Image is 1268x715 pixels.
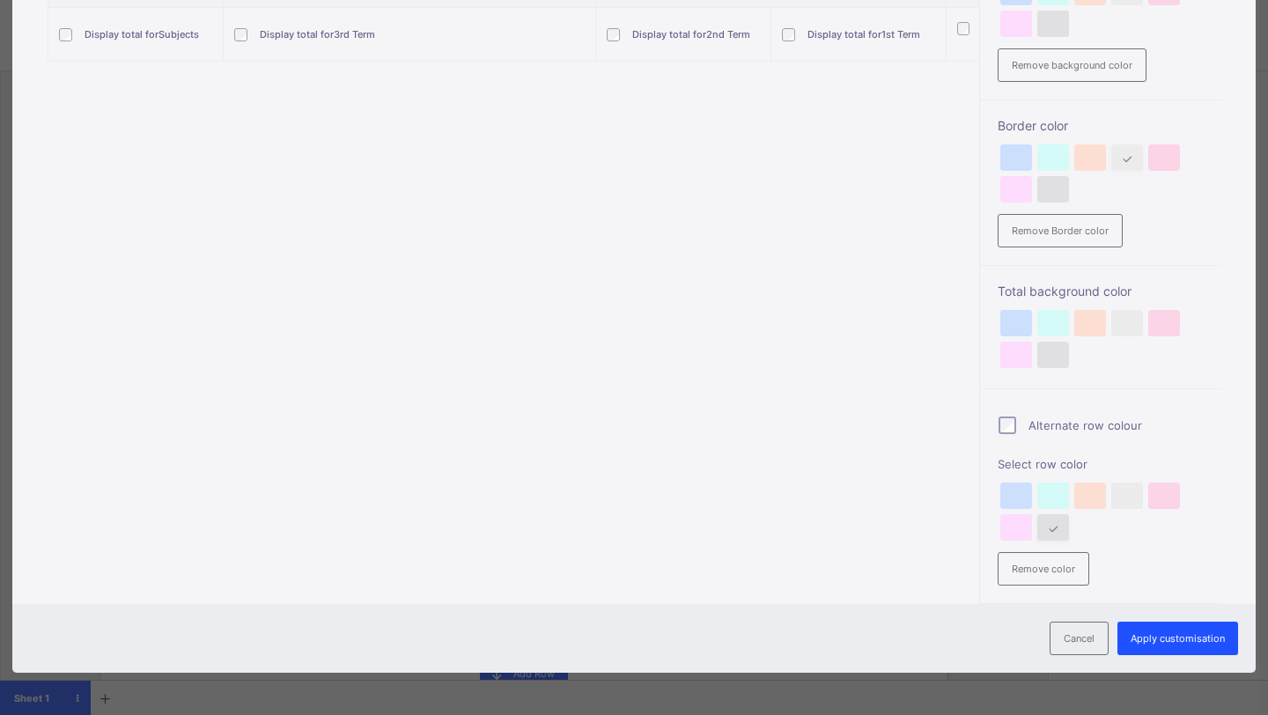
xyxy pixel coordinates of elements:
[1012,563,1075,575] span: Remove color
[1064,632,1095,645] span: Cancel
[1131,632,1225,645] span: Apply customisation
[998,457,1203,471] span: Select row color
[260,28,375,41] span: Display total for 3rd Term
[998,284,1203,299] span: Total background color
[1012,59,1132,71] span: Remove background color
[1028,418,1142,432] span: Alternate row colour
[807,28,920,41] span: Display total for 1st Term
[632,28,750,41] span: Display total for 2nd Term
[85,28,199,41] span: Display total for Subjects
[1012,225,1109,237] span: Remove Border color
[998,118,1203,133] span: Border color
